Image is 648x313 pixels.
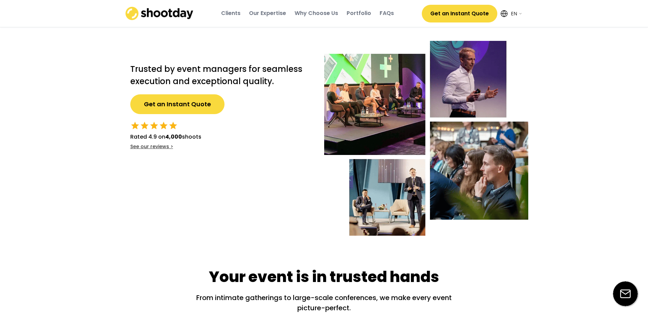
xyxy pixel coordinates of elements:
[130,133,201,141] div: Rated 4.9 on shoots
[130,63,311,88] h2: Trusted by event managers for seamless execution and exceptional quality.
[140,121,149,130] button: star
[380,10,394,17] div: FAQs
[209,266,439,287] div: Your event is in trusted hands
[130,143,173,150] div: See our reviews >
[221,10,240,17] div: Clients
[249,10,286,17] div: Our Expertise
[130,121,140,130] button: star
[159,121,168,130] button: star
[165,133,182,141] strong: 4,000
[149,121,159,130] button: star
[324,41,528,236] img: Event-hero-intl%402x.webp
[501,10,508,17] img: Icon%20feather-globe%20%281%29.svg
[126,7,194,20] img: shootday_logo.png
[295,10,338,17] div: Why Choose Us
[130,94,225,114] button: Get an Instant Quote
[168,121,178,130] button: star
[613,281,638,306] img: email-icon%20%281%29.svg
[347,10,371,17] div: Portfolio
[422,5,497,22] button: Get an Instant Quote
[188,293,460,313] div: From intimate gatherings to large-scale conferences, we make every event picture-perfect.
